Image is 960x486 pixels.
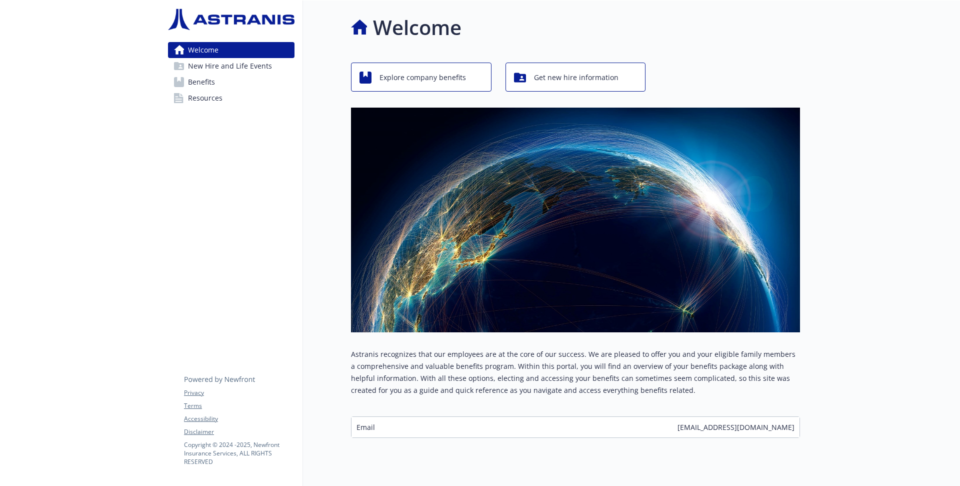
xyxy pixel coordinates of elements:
[373,13,461,43] h1: Welcome
[188,42,218,58] span: Welcome
[168,58,294,74] a: New Hire and Life Events
[356,422,375,432] span: Email
[677,422,794,432] span: [EMAIL_ADDRESS][DOMAIN_NAME]
[505,63,646,92] button: Get new hire information
[184,427,294,436] a: Disclaimer
[168,74,294,90] a: Benefits
[168,90,294,106] a: Resources
[351,108,800,332] img: overview page banner
[184,388,294,397] a: Privacy
[351,348,800,396] p: Astranis recognizes that our employees are at the core of our success. We are pleased to offer yo...
[188,58,272,74] span: New Hire and Life Events
[184,414,294,423] a: Accessibility
[351,63,491,92] button: Explore company benefits
[188,90,222,106] span: Resources
[168,42,294,58] a: Welcome
[184,401,294,410] a: Terms
[379,68,466,87] span: Explore company benefits
[534,68,618,87] span: Get new hire information
[184,440,294,466] p: Copyright © 2024 - 2025 , Newfront Insurance Services, ALL RIGHTS RESERVED
[188,74,215,90] span: Benefits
